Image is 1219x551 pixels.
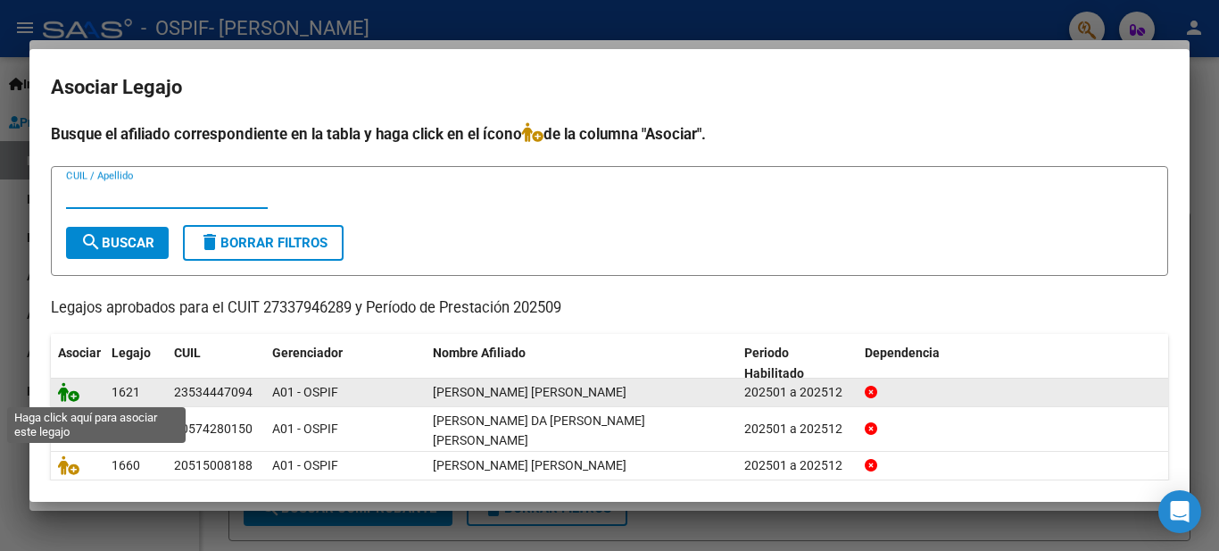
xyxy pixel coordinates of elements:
span: Buscar [80,235,154,251]
span: 1660 [112,458,140,472]
datatable-header-cell: CUIL [167,334,265,393]
datatable-header-cell: Legajo [104,334,167,393]
div: 20574280150 [174,419,253,439]
span: CUIL [174,346,201,360]
div: 20515008188 [174,455,253,476]
mat-icon: delete [199,231,220,253]
p: Legajos aprobados para el CUIT 27337946289 y Período de Prestación 202509 [51,297,1168,320]
h4: Busque el afiliado correspondiente en la tabla y haga click en el ícono de la columna "Asociar". [51,122,1168,146]
span: Periodo Habilitado [744,346,804,380]
span: 1621 [112,385,140,399]
div: Open Intercom Messenger [1158,490,1201,533]
span: 1551 [112,422,140,436]
mat-icon: search [80,231,102,253]
datatable-header-cell: Nombre Afiliado [426,334,737,393]
div: 202501 a 202512 [744,419,850,439]
div: 202501 a 202512 [744,382,850,403]
span: A01 - OSPIF [272,422,338,436]
button: Borrar Filtros [183,225,344,261]
span: Legajo [112,346,151,360]
span: LOPEZ LUZ ALEJANDRA [433,385,626,399]
span: A01 - OSPIF [272,458,338,472]
datatable-header-cell: Gerenciador [265,334,426,393]
div: 23534447094 [174,382,253,403]
span: Asociar [58,346,101,360]
h2: Asociar Legajo [51,71,1168,104]
span: A01 - OSPIF [272,385,338,399]
datatable-header-cell: Asociar [51,334,104,393]
datatable-header-cell: Dependencia [858,334,1169,393]
datatable-header-cell: Periodo Habilitado [737,334,858,393]
button: Buscar [66,227,169,259]
span: Dependencia [865,346,940,360]
div: 202501 a 202512 [744,455,850,476]
span: Nombre Afiliado [433,346,526,360]
span: Borrar Filtros [199,235,328,251]
span: REYNA TIZIANO NESTOR URIEL [433,458,626,472]
span: Gerenciador [272,346,343,360]
span: COUTINHO DA SILVA BENJAMIN URIEL [433,413,645,448]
